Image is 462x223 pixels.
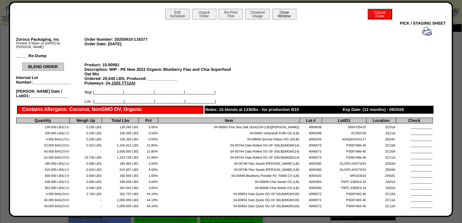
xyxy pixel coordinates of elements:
[70,202,102,208] td: -
[102,184,139,190] td: 362.942 LBS
[158,166,300,172] td: 04-00746 Flax Seeds [PERSON_NAME] (LB)
[300,190,322,196] td: 4006572
[70,166,102,172] td: 0.610 LBS
[139,118,158,123] th: Pct
[396,136,432,142] td: ____________
[22,63,64,71] div: BLEND ORDER
[342,106,433,114] div: Exp Date: (12 months) - 09/2026
[16,136,70,142] td: 4.000 BAG
[322,154,366,160] td: PS007486-40
[192,9,216,19] button: UnpickOrder
[158,154,300,160] td: 04-00744 Oats Rolled OG GF (50LB)(MGM114)
[271,14,297,18] a: CloseWindow
[16,75,85,84] div: Internal Lot Number:_________________
[16,129,70,136] td: 100.000 LBS
[70,148,102,154] td: -
[366,184,396,190] td: ZA02A
[300,166,322,172] td: 4005386
[366,129,396,136] td: ZE21A
[139,196,158,202] td: 44.10%
[300,154,322,160] td: 4006573
[139,160,158,166] td: 4.00%
[396,196,432,202] td: ____________
[139,190,158,196] td: 44.10%
[70,196,102,202] td: -
[158,202,300,208] td: 04-00854 Oats Quick OG GF 50LB(MGM130)
[16,89,85,98] div: [PERSON_NAME] Date / LotID1:_________________
[70,142,102,148] td: 5.010 LBS
[16,196,70,202] td: 40.000 BAG
[70,172,102,178] td: 0.600 LBS
[139,129,158,136] td: 0.50%
[16,208,70,214] td: 40.000 BAG
[63,132,69,135] span: (1#)
[102,154,139,160] td: 1,223.728 LBS
[102,178,139,184] td: 438.658 LBS
[322,196,366,202] td: PS007482-40
[70,136,102,142] td: 0.200 LBS
[139,154,158,160] td: 21.85%
[102,123,139,129] td: 130.260 LBS
[158,172,300,178] td: 04-00848 Blueberry Powder FD 70306 CV (LB)
[300,172,322,178] td: 4005420
[396,160,432,166] td: ____________
[17,106,203,114] div: Contains Allergens: Coconut, NonGMO OV, Organic
[396,154,432,160] td: ____________
[300,196,322,202] td: 4006572
[70,184,102,190] td: 0.940 LBS
[16,178,70,184] td: 438.000 LBS
[16,37,85,42] div: Zoroco Packaging, Inc
[158,129,300,136] td: 04-00667 Amaranth Puffs OG (LB)
[158,123,300,129] td: 04-00663 Fine Sea Salt 16142154 (LB)([PERSON_NAME])
[158,190,300,196] td: 04-00854 Oats Quick OG GF 50LB(MGM130)
[70,190,102,196] td: 2.740 LBS
[102,129,139,136] td: 100.200 LBS
[322,123,366,129] td: 0054735475
[158,142,300,148] td: 04-00744 Oats Rolled OG GF (50LB)(MGM114)
[366,148,396,154] td: ZC20A
[102,166,139,172] td: 615.607 LBS
[322,118,366,123] th: LotID1
[70,208,102,214] td: -
[85,67,237,76] div: Description: WIP - PE New 2022 Organic Blueberry Flax and Chia Superfood Oat Mix
[63,174,69,178] span: (1#)
[63,180,69,184] span: (1#)
[422,26,432,36] img: print.gif
[139,184,158,190] td: 4.00%
[139,148,158,154] td: 21.85%
[85,76,237,81] div: Ordered: 20,040 LBS, Produced: _____________
[158,208,300,214] td: 04-00854 Oats Quick OG GF 50LB(MGM130)
[102,142,139,148] td: 1,155.012 LBS
[300,178,322,184] td: 4005384
[300,129,322,136] td: 4005398
[300,142,322,148] td: 4006573
[85,42,237,46] div: Order Date: [DATE]
[366,178,396,184] td: ZA01A
[102,148,139,154] td: 2,000.000 LBS
[300,123,322,129] td: 4006638
[158,136,300,142] td: 04-00668 Quinoa Flakes OG (25LB)
[366,208,396,214] td: ZC13A
[70,118,102,123] th: Weigh Up
[322,148,366,154] td: PS007486-40
[62,150,69,153] span: (50#)
[139,123,158,129] td: 0.65%
[62,144,69,147] span: (50#)
[16,202,70,208] td: 40.000 BAG
[85,37,237,42] div: Order Number: 20250910-116377
[158,196,300,202] td: 04-00854 Oats Quick OG GF 50LB(MGM130)
[165,9,190,19] button: EditSchedule
[300,118,322,123] th: Lot #
[158,178,300,184] td: 04-00849 Chia Seeds OG (LB)
[322,136,366,142] td: AASQH2410117
[396,184,432,190] td: ____________
[272,9,296,19] button: CloseWindow
[139,208,158,214] td: 44.10%
[322,166,366,172] td: GL/OFLX/5273/24
[85,63,237,67] div: Product: 15-00581
[366,196,396,202] td: ZC11A
[63,162,69,166] span: (1#)
[300,148,322,154] td: 4006573
[16,148,70,154] td: 40.000 BAG
[139,166,158,172] td: 4.00%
